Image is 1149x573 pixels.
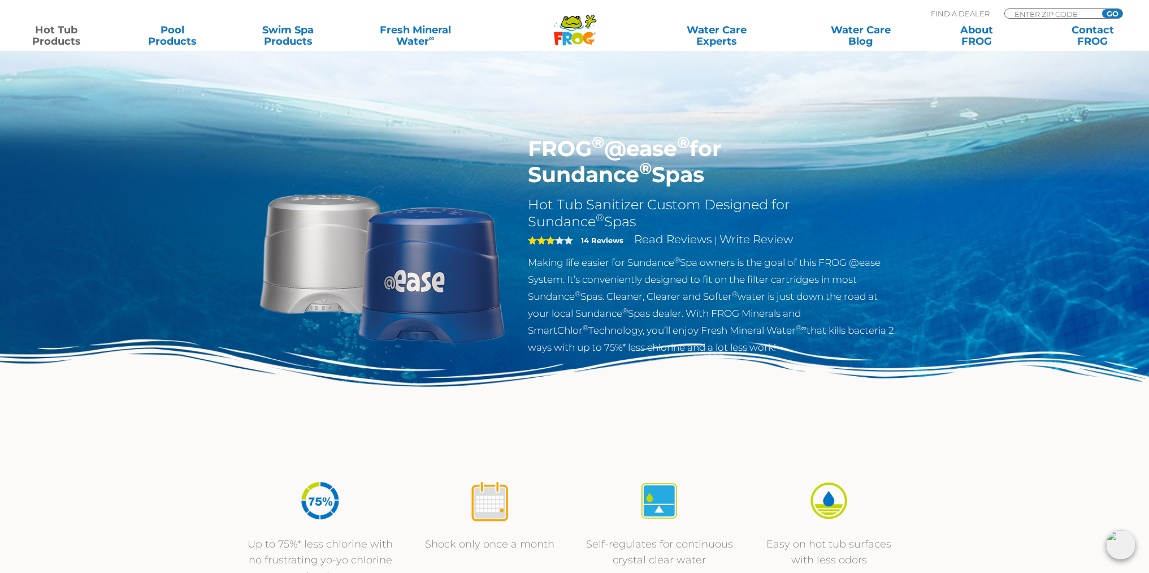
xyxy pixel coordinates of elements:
img: icon-atease-self-regulates [638,480,680,522]
sup: ® [596,212,604,224]
span: | [714,235,717,245]
sup: ® [592,132,604,152]
sup: ® [639,158,652,178]
span: 3 [528,236,555,245]
a: Hot TubProducts [11,24,101,47]
a: Water CareBlog [816,24,906,47]
sup: ® [677,132,690,152]
sup: ® [622,307,628,315]
p: Easy on hot tub surfaces with less odors [756,536,903,568]
h2: Hot Tub Sanitizer Custom Designed for Sundance Spas [528,196,897,230]
a: PoolProducts [127,24,217,47]
img: openIcon [1106,530,1135,559]
sup: ®∞ [796,324,807,332]
a: AboutFROG [932,24,1022,47]
p: Making life easier for Sundance Spa owners is the goal of this FROG @ease System. It’s convenient... [528,254,897,356]
img: icon-atease-easy-on [808,480,850,522]
sup: ® [674,256,680,264]
a: Read Reviews [634,232,712,246]
input: GO [1102,9,1122,18]
p: Self-regulates for continuous crystal clear water [586,536,733,568]
img: Sundance-cartridges-2.png [253,136,511,395]
strong: 14 Reviews [581,236,623,245]
p: Shock only once a month [417,536,563,552]
sup: ® [583,324,588,332]
img: icon-atease-shock-once [469,480,511,522]
a: ContactFROG [1047,24,1137,47]
sup: ® [732,290,738,298]
img: icon-atease-75percent-less [299,480,341,522]
p: Find A Dealer [931,8,990,19]
a: Fresh MineralWater∞ [359,24,471,47]
a: Water CareExperts [644,24,790,47]
input: Zip Code Form [1013,9,1090,19]
a: Write Review [719,232,793,246]
sup: ® [575,290,580,298]
h1: FROG @ease for Sundance Spas [528,136,897,188]
a: Swim SpaProducts [243,24,333,47]
sup: ∞ [429,33,435,42]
